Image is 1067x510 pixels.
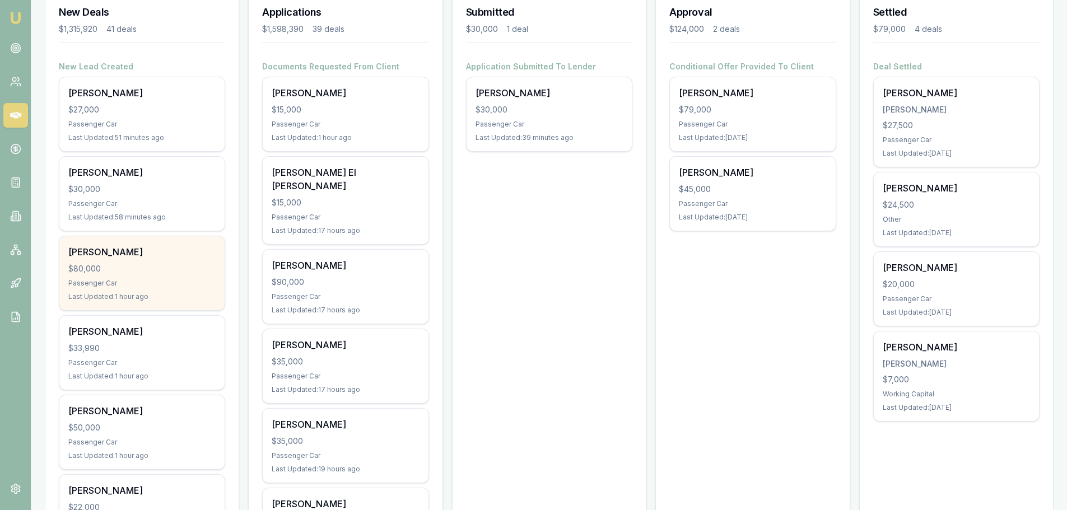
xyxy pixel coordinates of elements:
div: [PERSON_NAME] [883,181,1030,195]
div: $30,000 [466,24,498,35]
div: $79,000 [679,104,826,115]
div: Passenger Car [68,438,216,447]
div: $80,000 [68,263,216,274]
div: $33,990 [68,343,216,354]
div: 41 deals [106,24,137,35]
div: Last Updated: 1 hour ago [272,133,419,142]
div: $20,000 [883,279,1030,290]
div: [PERSON_NAME] [272,259,419,272]
div: $45,000 [679,184,826,195]
div: Passenger Car [883,135,1030,144]
div: [PERSON_NAME] [68,404,216,418]
div: Passenger Car [272,120,419,129]
h3: Approval [669,4,836,20]
div: Passenger Car [68,120,216,129]
div: Passenger Car [679,120,826,129]
div: $27,000 [68,104,216,115]
h4: Deal Settled [873,61,1040,72]
div: $30,000 [476,104,623,115]
img: emu-icon-u.png [9,11,22,25]
div: Passenger Car [272,372,419,381]
div: $90,000 [272,277,419,288]
div: $7,000 [883,374,1030,385]
div: Last Updated: [DATE] [883,308,1030,317]
div: Last Updated: 17 hours ago [272,306,419,315]
div: Last Updated: 58 minutes ago [68,213,216,222]
div: $15,000 [272,104,419,115]
div: 39 deals [313,24,344,35]
div: [PERSON_NAME] [883,86,1030,100]
div: [PERSON_NAME] [68,484,216,497]
div: [PERSON_NAME] [68,166,216,179]
div: [PERSON_NAME] [476,86,623,100]
div: $27,500 [883,120,1030,131]
div: $1,598,390 [262,24,304,35]
div: 1 deal [507,24,528,35]
div: [PERSON_NAME] [679,86,826,100]
div: $50,000 [68,422,216,433]
div: [PERSON_NAME] El [PERSON_NAME] [272,166,419,193]
div: $15,000 [272,197,419,208]
div: Last Updated: 39 minutes ago [476,133,623,142]
div: Last Updated: [DATE] [883,228,1030,237]
div: 4 deals [915,24,942,35]
div: $124,000 [669,24,704,35]
div: Passenger Car [272,292,419,301]
div: Last Updated: [DATE] [679,133,826,142]
div: $1,315,920 [59,24,97,35]
div: [PERSON_NAME] [883,261,1030,274]
div: [PERSON_NAME] [272,338,419,352]
div: Passenger Car [272,451,419,460]
div: Passenger Car [679,199,826,208]
div: [PERSON_NAME] [68,86,216,100]
div: Last Updated: [DATE] [883,403,1030,412]
div: Last Updated: [DATE] [883,149,1030,158]
div: Last Updated: 51 minutes ago [68,133,216,142]
div: 2 deals [713,24,740,35]
div: $79,000 [873,24,906,35]
div: $24,500 [883,199,1030,210]
div: Passenger Car [476,120,623,129]
div: Passenger Car [68,199,216,208]
div: $30,000 [68,184,216,195]
div: Working Capital [883,390,1030,399]
h3: Submitted [466,4,632,20]
div: Other [883,215,1030,224]
div: [PERSON_NAME] [883,104,1030,115]
div: [PERSON_NAME] [679,166,826,179]
div: Last Updated: [DATE] [679,213,826,222]
h3: Settled [873,4,1040,20]
div: $35,000 [272,436,419,447]
div: [PERSON_NAME] [883,358,1030,369]
h4: Conditional Offer Provided To Client [669,61,836,72]
div: Passenger Car [68,279,216,288]
h3: Applications [262,4,428,20]
div: Passenger Car [883,294,1030,303]
div: Last Updated: 1 hour ago [68,372,216,381]
div: [PERSON_NAME] [883,340,1030,354]
div: [PERSON_NAME] [68,325,216,338]
div: Last Updated: 1 hour ago [68,451,216,460]
div: $35,000 [272,356,419,367]
div: Passenger Car [272,213,419,222]
div: Last Updated: 1 hour ago [68,292,216,301]
h3: New Deals [59,4,225,20]
h4: Application Submitted To Lender [466,61,632,72]
div: [PERSON_NAME] [272,86,419,100]
div: Last Updated: 19 hours ago [272,465,419,474]
div: [PERSON_NAME] [68,245,216,259]
div: Last Updated: 17 hours ago [272,385,419,394]
div: Last Updated: 17 hours ago [272,226,419,235]
h4: Documents Requested From Client [262,61,428,72]
h4: New Lead Created [59,61,225,72]
div: Passenger Car [68,358,216,367]
div: [PERSON_NAME] [272,418,419,431]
